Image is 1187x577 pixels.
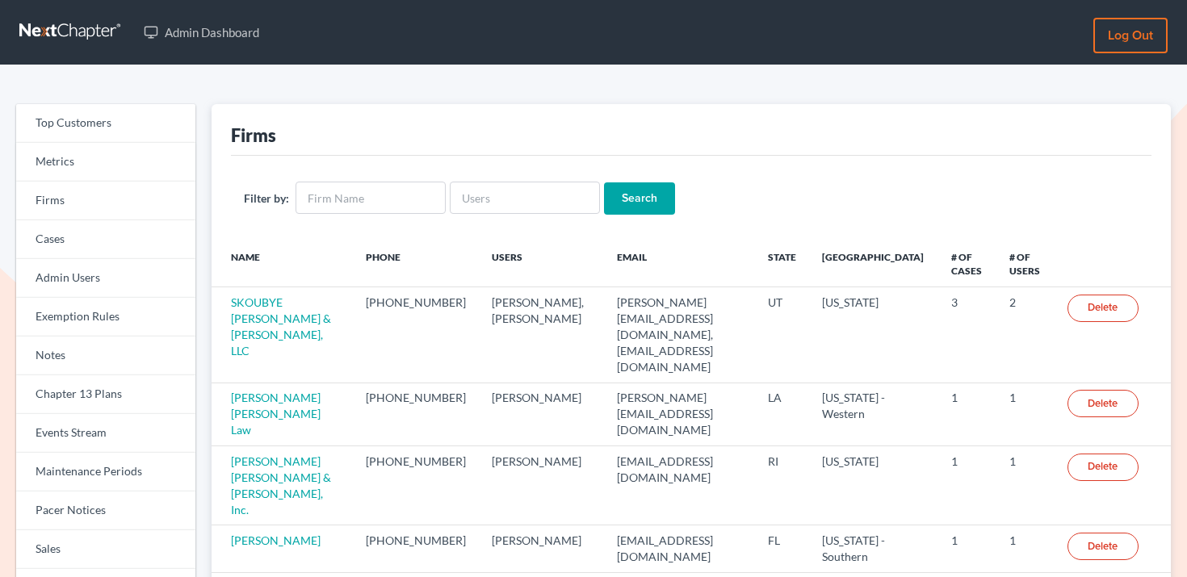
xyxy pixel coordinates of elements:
[755,287,809,383] td: UT
[809,240,937,287] th: [GEOGRAPHIC_DATA]
[809,446,937,525] td: [US_STATE]
[809,525,937,572] td: [US_STATE] - Southern
[938,287,996,383] td: 3
[755,525,809,572] td: FL
[604,240,756,287] th: Email
[1067,454,1139,481] a: Delete
[16,414,195,453] a: Events Stream
[353,446,479,525] td: [PHONE_NUMBER]
[450,182,600,214] input: Users
[604,383,756,445] td: [PERSON_NAME][EMAIL_ADDRESS][DOMAIN_NAME]
[353,383,479,445] td: [PHONE_NUMBER]
[16,530,195,569] a: Sales
[755,383,809,445] td: LA
[479,525,604,572] td: [PERSON_NAME]
[212,240,353,287] th: Name
[296,182,446,214] input: Firm Name
[136,18,267,47] a: Admin Dashboard
[353,240,479,287] th: Phone
[604,182,675,215] input: Search
[231,391,321,437] a: [PERSON_NAME] [PERSON_NAME] Law
[16,182,195,220] a: Firms
[996,446,1055,525] td: 1
[16,259,195,298] a: Admin Users
[16,491,195,530] a: Pacer Notices
[16,298,195,337] a: Exemption Rules
[1067,390,1139,417] a: Delete
[809,287,937,383] td: [US_STATE]
[231,533,321,547] a: [PERSON_NAME]
[16,220,195,259] a: Cases
[479,383,604,445] td: [PERSON_NAME]
[996,240,1055,287] th: # of Users
[755,240,809,287] th: State
[16,143,195,182] a: Metrics
[996,383,1055,445] td: 1
[16,375,195,414] a: Chapter 13 Plans
[1067,533,1139,560] a: Delete
[938,383,996,445] td: 1
[479,240,604,287] th: Users
[353,525,479,572] td: [PHONE_NUMBER]
[938,525,996,572] td: 1
[996,287,1055,383] td: 2
[353,287,479,383] td: [PHONE_NUMBER]
[938,240,996,287] th: # of Cases
[755,446,809,525] td: RI
[16,337,195,375] a: Notes
[231,454,331,516] a: [PERSON_NAME] [PERSON_NAME] & [PERSON_NAME], Inc.
[604,287,756,383] td: [PERSON_NAME][EMAIL_ADDRESS][DOMAIN_NAME], [EMAIL_ADDRESS][DOMAIN_NAME]
[479,287,604,383] td: [PERSON_NAME], [PERSON_NAME]
[16,104,195,143] a: Top Customers
[231,295,331,357] a: SKOUBYE [PERSON_NAME] & [PERSON_NAME], LLC
[604,446,756,525] td: [EMAIL_ADDRESS][DOMAIN_NAME]
[244,190,289,207] label: Filter by:
[231,123,276,147] div: Firms
[1067,295,1139,322] a: Delete
[1093,18,1168,53] a: Log out
[996,525,1055,572] td: 1
[16,453,195,491] a: Maintenance Periods
[938,446,996,525] td: 1
[604,525,756,572] td: [EMAIL_ADDRESS][DOMAIN_NAME]
[479,446,604,525] td: [PERSON_NAME]
[809,383,937,445] td: [US_STATE] - Western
